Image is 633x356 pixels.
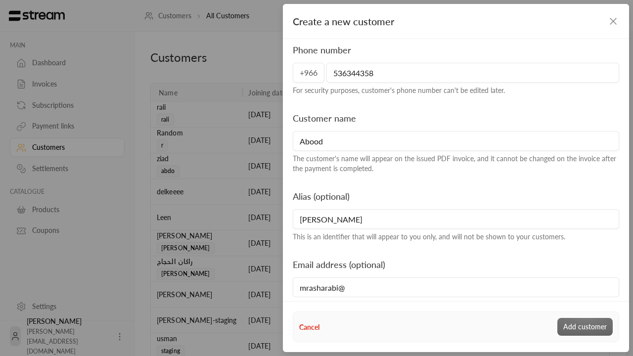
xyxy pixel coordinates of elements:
[293,43,351,57] label: Phone number
[326,63,619,83] input: Phone number
[293,86,619,95] div: For security purposes, customer's phone number can't be edited later.
[293,111,356,125] label: Customer name
[299,322,319,332] button: Cancel
[293,131,619,151] input: Customer name
[293,14,394,29] span: Create a new customer
[293,154,619,174] div: The customer's name will appear on the issued PDF invoice, and it cannot be changed on the invoic...
[293,189,350,203] label: Alias (optional)
[293,277,619,297] input: Email address (optional)
[293,232,619,242] div: This is an identifier that will appear to you only, and will not be shown to your customers.
[293,63,324,83] span: +966
[293,258,385,271] label: Email address (optional)
[293,209,619,229] input: Alias (optional)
